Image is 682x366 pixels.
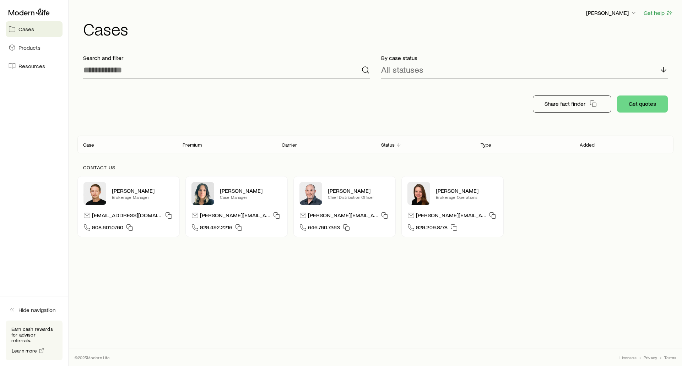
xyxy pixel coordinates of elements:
span: Products [18,44,40,51]
span: 908.601.0760 [92,224,123,233]
p: [PERSON_NAME] [328,187,390,194]
img: Ellen Wall [407,182,430,205]
span: Learn more [12,348,37,353]
p: [EMAIL_ADDRESS][DOMAIN_NAME] [92,212,162,221]
a: Resources [6,58,63,74]
img: Dan Pierson [299,182,322,205]
p: Case Manager [220,194,282,200]
p: [PERSON_NAME] [436,187,498,194]
div: Client cases [77,136,673,153]
p: Earn cash rewards for advisor referrals. [11,326,57,343]
span: 929.209.8778 [416,224,448,233]
p: Case [83,142,94,148]
h1: Cases [83,20,673,37]
div: Earn cash rewards for advisor referrals.Learn more [6,321,63,360]
p: Share fact finder [545,100,585,107]
p: © 2025 Modern Life [75,355,110,360]
p: Premium [183,142,202,148]
span: Cases [18,26,34,33]
p: [PERSON_NAME] [220,187,282,194]
p: [PERSON_NAME][EMAIL_ADDRESS][DOMAIN_NAME] [416,212,486,221]
p: [PERSON_NAME][EMAIL_ADDRESS][DOMAIN_NAME] [308,212,378,221]
button: Share fact finder [533,95,611,113]
button: Get help [643,9,673,17]
span: Hide navigation [18,306,56,313]
span: 929.492.2216 [200,224,232,233]
img: Rich Loeffler [83,182,106,205]
a: Cases [6,21,63,37]
p: Type [481,142,492,148]
a: Products [6,40,63,55]
img: Lisette Vega [191,182,214,205]
p: Carrier [282,142,297,148]
span: • [639,355,641,360]
p: All statuses [381,65,423,75]
span: • [660,355,661,360]
p: Brokerage Operations [436,194,498,200]
span: 646.760.7363 [308,224,340,233]
button: Get quotes [617,95,668,113]
p: Added [580,142,595,148]
a: Terms [664,355,676,360]
p: Chief Distribution Officer [328,194,390,200]
button: [PERSON_NAME] [586,9,638,17]
p: By case status [381,54,668,61]
a: Licenses [619,355,636,360]
a: Privacy [644,355,657,360]
p: [PERSON_NAME] [586,9,637,16]
button: Hide navigation [6,302,63,318]
p: [PERSON_NAME][EMAIL_ADDRESS][DOMAIN_NAME] [200,212,270,221]
p: Contact us [83,165,668,170]
span: Resources [18,62,45,70]
p: [PERSON_NAME] [112,187,174,194]
p: Status [381,142,395,148]
p: Brokerage Manager [112,194,174,200]
p: Search and filter [83,54,370,61]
